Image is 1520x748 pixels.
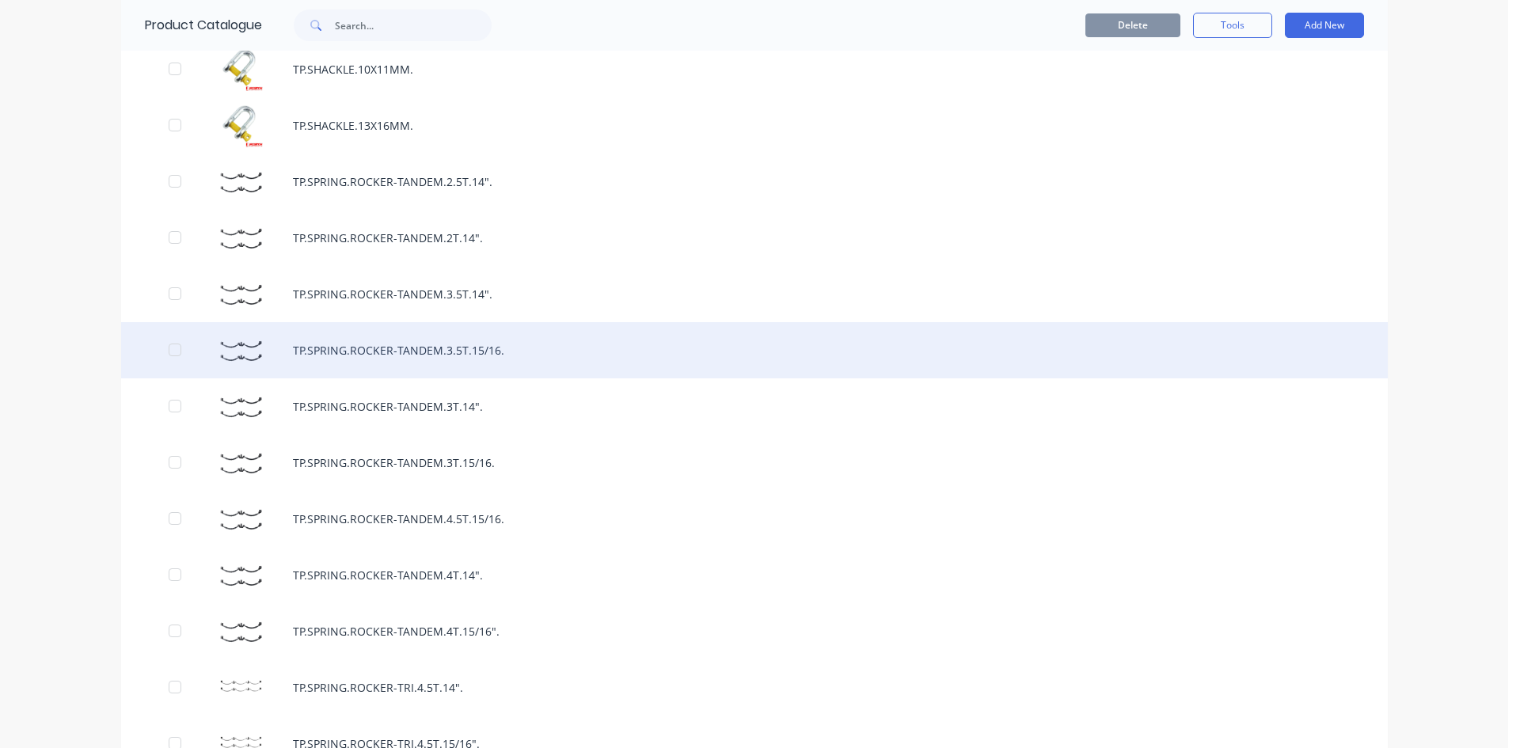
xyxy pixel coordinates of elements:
div: TP.SPRING.ROCKER-TANDEM.4T.14".TP.SPRING.ROCKER-TANDEM.4T.14". [121,547,1388,603]
input: Search... [335,9,492,41]
div: TP.SHACKLE.13X16MM.TP.SHACKLE.13X16MM. [121,97,1388,154]
div: TP.SPRING.ROCKER-TANDEM.2T.14".TP.SPRING.ROCKER-TANDEM.2T.14". [121,210,1388,266]
div: TP.SHACKLE.10X11MM.TP.SHACKLE.10X11MM. [121,41,1388,97]
div: TP.SPRING.ROCKER-TANDEM.3.5T.15/16.TP.SPRING.ROCKER-TANDEM.3.5T.15/16. [121,322,1388,378]
div: TP.SPRING.ROCKER-TANDEM.3T.15/16.TP.SPRING.ROCKER-TANDEM.3T.15/16. [121,435,1388,491]
button: Tools [1193,13,1272,38]
button: Add New [1285,13,1364,38]
button: Delete [1085,13,1180,37]
div: TP.SPRING.ROCKER-TANDEM.4T.15/16".TP.SPRING.ROCKER-TANDEM.4T.15/16". [121,603,1388,659]
div: TP.SPRING.ROCKER-TANDEM.3T.14".TP.SPRING.ROCKER-TANDEM.3T.14". [121,378,1388,435]
div: TP.SPRING.ROCKER-TANDEM.2.5T.14".TP.SPRING.ROCKER-TANDEM.2.5T.14". [121,154,1388,210]
div: TP.SPRING.ROCKER-TANDEM.3.5T.14".TP.SPRING.ROCKER-TANDEM.3.5T.14". [121,266,1388,322]
div: TP.SPRING.ROCKER-TANDEM.4.5T.15/16.TP.SPRING.ROCKER-TANDEM.4.5T.15/16. [121,491,1388,547]
div: TP.SPRING.ROCKER-TRI.4.5T.14".TP.SPRING.ROCKER-TRI.4.5T.14". [121,659,1388,716]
